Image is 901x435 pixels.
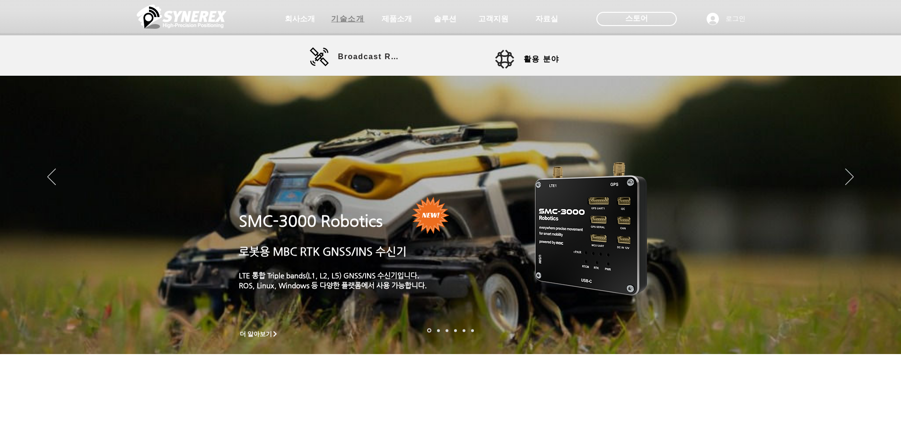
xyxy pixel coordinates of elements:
[478,14,508,24] span: 고객지원
[427,328,431,333] a: 로봇- SMC 2000
[421,9,469,28] a: 솔루션
[331,14,364,24] span: 기술소개
[285,14,315,24] span: 회사소개
[596,12,677,26] div: 스토어
[382,14,412,24] span: 제품소개
[471,329,474,332] a: 정밀농업
[239,271,420,279] a: LTE 통합 Triple bands(L1, L2, L5) GNSS/INS 수신기입니다.
[434,14,456,24] span: 솔루션
[523,9,570,28] a: 자료실
[522,148,661,307] img: KakaoTalk_20241224_155801212.png
[625,13,648,24] span: 스토어
[424,328,477,333] nav: 슬라이드
[310,47,402,66] a: Broadcast RTK
[276,9,324,28] a: 회사소개
[446,329,448,332] a: 측량 IoT
[535,14,558,24] span: 자료실
[236,328,283,340] a: 더 알아보기
[463,329,465,332] a: 로봇
[700,10,752,28] button: 로그인
[137,2,227,31] img: 씨너렉스_White_simbol_대지 1.png
[240,330,272,338] span: 더 알아보기
[239,281,427,289] a: ROS, Linux, Windows 등 다양한 플랫폼에서 사용 가능합니다.
[239,212,383,230] a: SMC-3000 Robotics
[239,245,407,257] a: 로봇용 MBC RTK GNSS/INS 수신기
[454,329,457,332] a: 자율주행
[437,329,440,332] a: 드론 8 - SMC 2000
[524,54,560,64] span: 활용 분야
[324,9,372,28] a: 기술소개
[470,9,517,28] a: 고객지원
[495,50,580,69] a: 활용 분야
[47,169,56,186] button: 이전
[845,169,854,186] button: 다음
[338,53,402,61] span: Broadcast RTK
[373,9,420,28] a: 제품소개
[792,394,901,435] iframe: Wix Chat
[722,14,749,24] span: 로그인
